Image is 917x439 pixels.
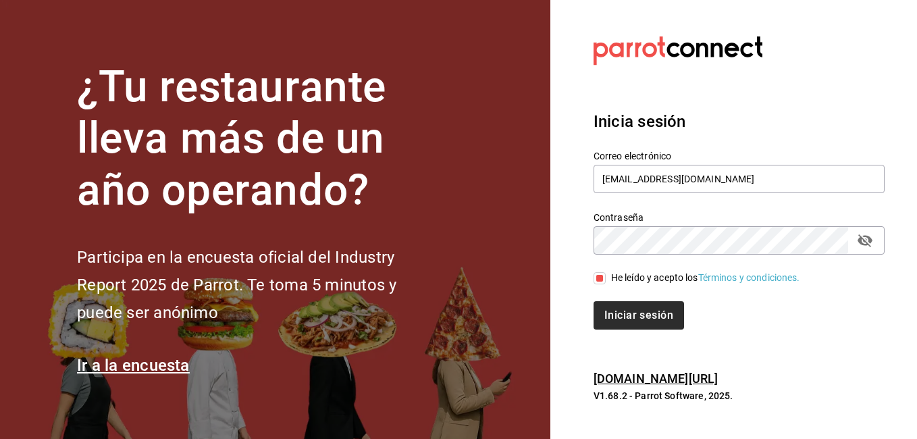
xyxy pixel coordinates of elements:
[77,61,442,217] h1: ¿Tu restaurante lleva más de un año operando?
[594,165,885,193] input: Ingresa tu correo electrónico
[594,151,885,160] label: Correo electrónico
[594,371,718,386] a: [DOMAIN_NAME][URL]
[77,244,442,326] h2: Participa en la encuesta oficial del Industry Report 2025 de Parrot. Te toma 5 minutos y puede se...
[594,301,684,330] button: Iniciar sesión
[594,109,885,134] h3: Inicia sesión
[698,272,800,283] a: Términos y condiciones.
[611,271,800,285] div: He leído y acepto los
[854,229,876,252] button: passwordField
[594,389,885,403] p: V1.68.2 - Parrot Software, 2025.
[77,356,190,375] a: Ir a la encuesta
[594,212,885,222] label: Contraseña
